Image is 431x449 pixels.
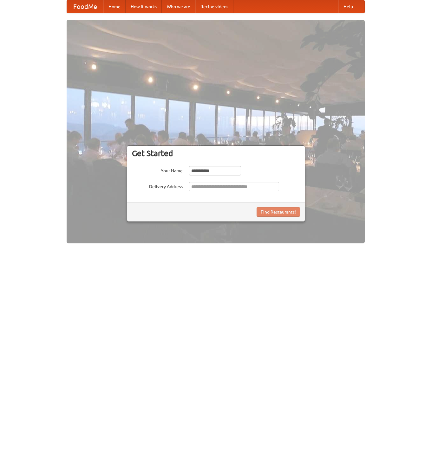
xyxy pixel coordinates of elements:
[162,0,195,13] a: Who we are
[67,0,103,13] a: FoodMe
[132,182,183,190] label: Delivery Address
[132,149,300,158] h3: Get Started
[338,0,358,13] a: Help
[195,0,233,13] a: Recipe videos
[132,166,183,174] label: Your Name
[126,0,162,13] a: How it works
[257,207,300,217] button: Find Restaurants!
[103,0,126,13] a: Home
